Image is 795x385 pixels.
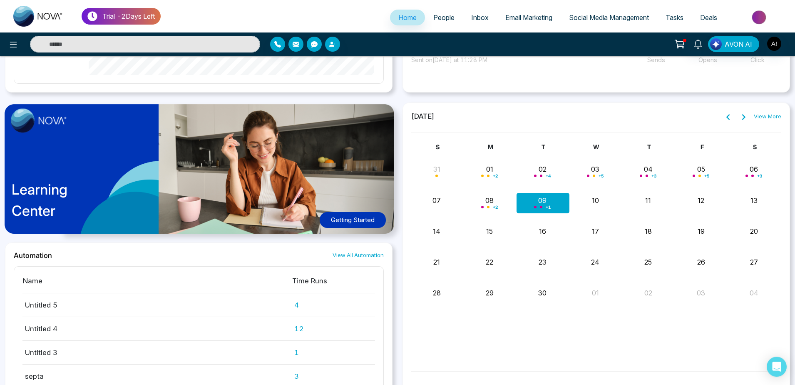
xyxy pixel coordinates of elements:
button: 04 [750,288,758,298]
span: S [436,143,440,150]
td: Untitled 3 [22,340,292,364]
button: 20 [750,226,758,236]
th: Name [22,275,292,293]
div: Month View [411,142,781,361]
h2: Automation [14,251,52,260]
p: Trial - 2 Days Left [102,11,155,21]
a: View All Automation [333,251,384,259]
img: Lead Flow [710,38,722,50]
span: M [488,143,493,150]
button: 11 [645,195,651,205]
button: AVON AI [708,36,759,52]
span: + 4 [546,174,551,177]
a: Tasks [657,10,692,25]
span: Email Marketing [505,13,552,22]
span: + 3 [651,174,656,177]
span: AVON AI [725,39,752,49]
span: Social Media Management [569,13,649,22]
button: 13 [750,195,758,205]
button: 02 [644,288,652,298]
span: Sent on [DATE] at 11:28 PM [411,56,487,63]
span: S [753,143,757,150]
span: + 5 [704,174,709,177]
span: Deals [700,13,717,22]
p: Learning Center [12,179,67,221]
a: Email Marketing [497,10,561,25]
a: Deals [692,10,725,25]
span: Click [750,56,765,64]
button: 24 [591,257,599,267]
span: Opens [698,56,717,64]
button: 10 [592,195,599,205]
span: + 3 [757,174,762,177]
a: View More [754,112,781,121]
a: LearningCenterGetting Started [5,102,393,242]
td: Untitled 5 [22,293,292,317]
td: 1 [292,340,375,364]
span: T [542,143,545,150]
span: W [593,143,599,150]
span: Tasks [666,13,683,22]
th: Time Runs [292,275,375,293]
span: Sends [647,56,665,64]
button: 01 [592,288,599,298]
button: 28 [433,288,441,298]
span: [DATE] [411,111,435,122]
img: User Avatar [767,37,781,51]
button: 07 [432,195,441,205]
td: 4 [292,293,375,317]
span: People [433,13,455,22]
button: 27 [750,257,758,267]
a: Home [390,10,425,25]
img: image [11,108,67,132]
span: + 2 [493,174,498,177]
button: 19 [698,226,705,236]
span: T [647,143,651,150]
span: Home [398,13,417,22]
span: + 5 [599,174,604,177]
button: 14 [433,226,440,236]
td: Untitled 4 [22,317,292,340]
button: 15 [486,226,493,236]
button: 30 [538,288,547,298]
a: Inbox [463,10,497,25]
button: Getting Started [320,212,386,228]
img: Nova CRM Logo [13,6,63,27]
button: 03 [697,288,705,298]
span: Inbox [471,13,489,22]
img: Market-place.gif [730,8,790,27]
span: + 1 [546,205,551,209]
button: 12 [698,195,704,205]
div: Open Intercom Messenger [767,357,787,377]
button: 29 [486,288,494,298]
a: Social Media Management [561,10,657,25]
button: 26 [697,257,705,267]
span: + 2 [493,205,498,209]
button: 17 [592,226,599,236]
td: 12 [292,317,375,340]
button: 21 [433,257,440,267]
button: 23 [539,257,547,267]
a: People [425,10,463,25]
button: 16 [539,226,546,236]
span: F [701,143,704,150]
button: 25 [644,257,652,267]
button: 22 [486,257,493,267]
button: 18 [645,226,652,236]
